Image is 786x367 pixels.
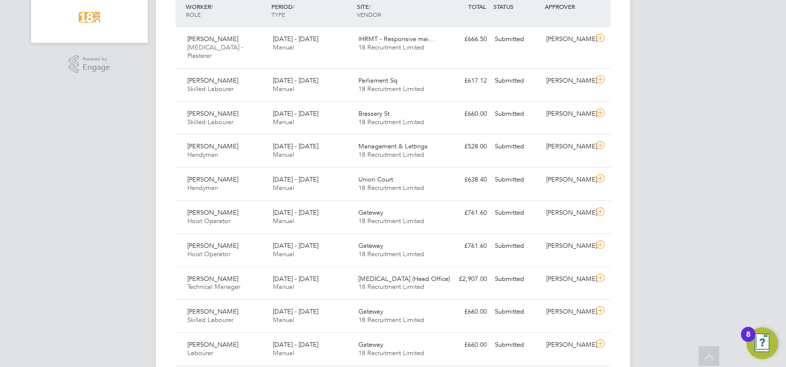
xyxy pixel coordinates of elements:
[187,316,233,324] span: Skilled Labourer
[273,43,294,51] span: Manual
[273,340,318,349] span: [DATE] - [DATE]
[358,76,397,85] span: Parliament Sq
[273,275,318,283] span: [DATE] - [DATE]
[83,55,110,63] span: Powered by
[83,63,110,72] span: Engage
[369,2,371,10] span: /
[746,334,750,347] div: 8
[358,250,424,258] span: 18 Recruitment Limited
[358,183,424,192] span: 18 Recruitment Limited
[187,85,233,93] span: Skilled Labourer
[187,241,238,250] span: [PERSON_NAME]
[273,217,294,225] span: Manual
[439,337,491,353] div: £660.00
[43,9,136,25] a: Go to home page
[187,35,238,43] span: [PERSON_NAME]
[273,282,294,291] span: Manual
[358,142,428,150] span: Management & Lettings
[439,304,491,320] div: £660.00
[439,31,491,47] div: £666.50
[491,337,542,353] div: Submitted
[273,142,318,150] span: [DATE] - [DATE]
[273,307,318,316] span: [DATE] - [DATE]
[69,55,111,74] a: Powered byEngage
[187,208,238,217] span: [PERSON_NAME]
[358,150,424,159] span: 18 Recruitment Limited
[358,217,424,225] span: 18 Recruitment Limited
[187,150,218,159] span: Handyman
[439,238,491,254] div: £761.60
[273,208,318,217] span: [DATE] - [DATE]
[187,349,213,357] span: Labourer
[187,109,238,118] span: [PERSON_NAME]
[187,175,238,183] span: [PERSON_NAME]
[358,349,424,357] span: 18 Recruitment Limited
[542,205,594,221] div: [PERSON_NAME]
[439,271,491,287] div: £2,907.00
[273,241,318,250] span: [DATE] - [DATE]
[491,172,542,188] div: Submitted
[187,250,230,258] span: Hoist Operator
[358,241,383,250] span: Gateway
[358,316,424,324] span: 18 Recruitment Limited
[273,118,294,126] span: Manual
[491,138,542,155] div: Submitted
[358,275,450,283] span: [MEDICAL_DATA] (Head Office)
[273,85,294,93] span: Manual
[358,282,424,291] span: 18 Recruitment Limited
[491,271,542,287] div: Submitted
[187,275,238,283] span: [PERSON_NAME]
[273,35,318,43] span: [DATE] - [DATE]
[187,183,218,192] span: Handyman
[273,76,318,85] span: [DATE] - [DATE]
[542,138,594,155] div: [PERSON_NAME]
[491,304,542,320] div: Submitted
[187,282,240,291] span: Technical Manager
[439,73,491,89] div: £617.12
[273,175,318,183] span: [DATE] - [DATE]
[358,85,424,93] span: 18 Recruitment Limited
[491,106,542,122] div: Submitted
[491,31,542,47] div: Submitted
[542,31,594,47] div: [PERSON_NAME]
[187,217,230,225] span: Hoist Operator
[187,43,243,60] span: [MEDICAL_DATA] - Plasterer
[187,76,238,85] span: [PERSON_NAME]
[358,208,383,217] span: Gateway
[491,73,542,89] div: Submitted
[439,106,491,122] div: £660.00
[542,304,594,320] div: [PERSON_NAME]
[357,10,381,18] span: VENDOR
[273,316,294,324] span: Manual
[542,172,594,188] div: [PERSON_NAME]
[468,2,486,10] span: TOTAL
[746,327,778,359] button: Open Resource Center, 8 new notifications
[439,138,491,155] div: £528.00
[211,2,213,10] span: /
[542,106,594,122] div: [PERSON_NAME]
[491,238,542,254] div: Submitted
[358,340,383,349] span: Gateway
[542,73,594,89] div: [PERSON_NAME]
[187,118,233,126] span: Skilled Labourer
[273,349,294,357] span: Manual
[293,2,295,10] span: /
[358,307,383,316] span: Gateway
[358,43,424,51] span: 18 Recruitment Limited
[491,205,542,221] div: Submitted
[358,175,393,183] span: Union Court
[273,109,318,118] span: [DATE] - [DATE]
[542,337,594,353] div: [PERSON_NAME]
[358,35,435,43] span: IHRMT - Responsive mai…
[439,205,491,221] div: £761.60
[76,9,103,25] img: 18rec-logo-retina.png
[187,340,238,349] span: [PERSON_NAME]
[187,142,238,150] span: [PERSON_NAME]
[271,10,285,18] span: TYPE
[186,10,201,18] span: ROLE
[273,150,294,159] span: Manual
[358,109,390,118] span: Brassery St
[439,172,491,188] div: £638.40
[542,238,594,254] div: [PERSON_NAME]
[542,271,594,287] div: [PERSON_NAME]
